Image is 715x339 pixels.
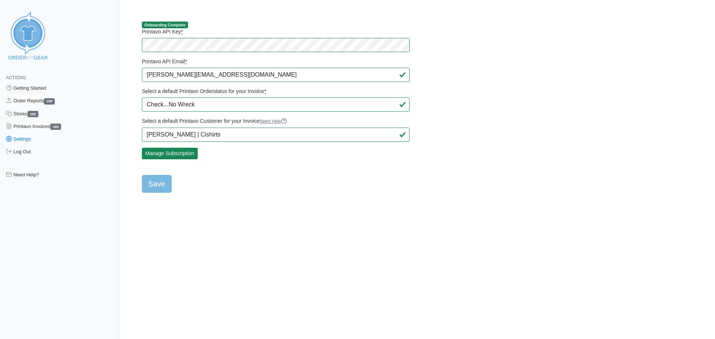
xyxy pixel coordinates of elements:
[142,128,410,142] input: Type at least 4 characters
[142,58,410,65] label: Printavo API Email
[50,124,61,130] span: 189
[142,28,410,35] label: Printavo API Key
[28,111,38,117] span: 183
[142,118,410,125] label: Select a default Printavo Customer for your Invoice
[142,148,198,159] a: Manage Subscription
[181,29,183,35] abbr: required
[44,98,55,105] span: 189
[260,119,287,124] a: Need Help
[142,88,410,95] label: Select a default Printavo Orderstatus for your Invoice
[142,22,188,28] span: Onboarding Complete
[264,88,266,94] abbr: required
[142,175,172,193] input: Save
[6,75,26,80] span: Actions
[185,58,187,64] abbr: required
